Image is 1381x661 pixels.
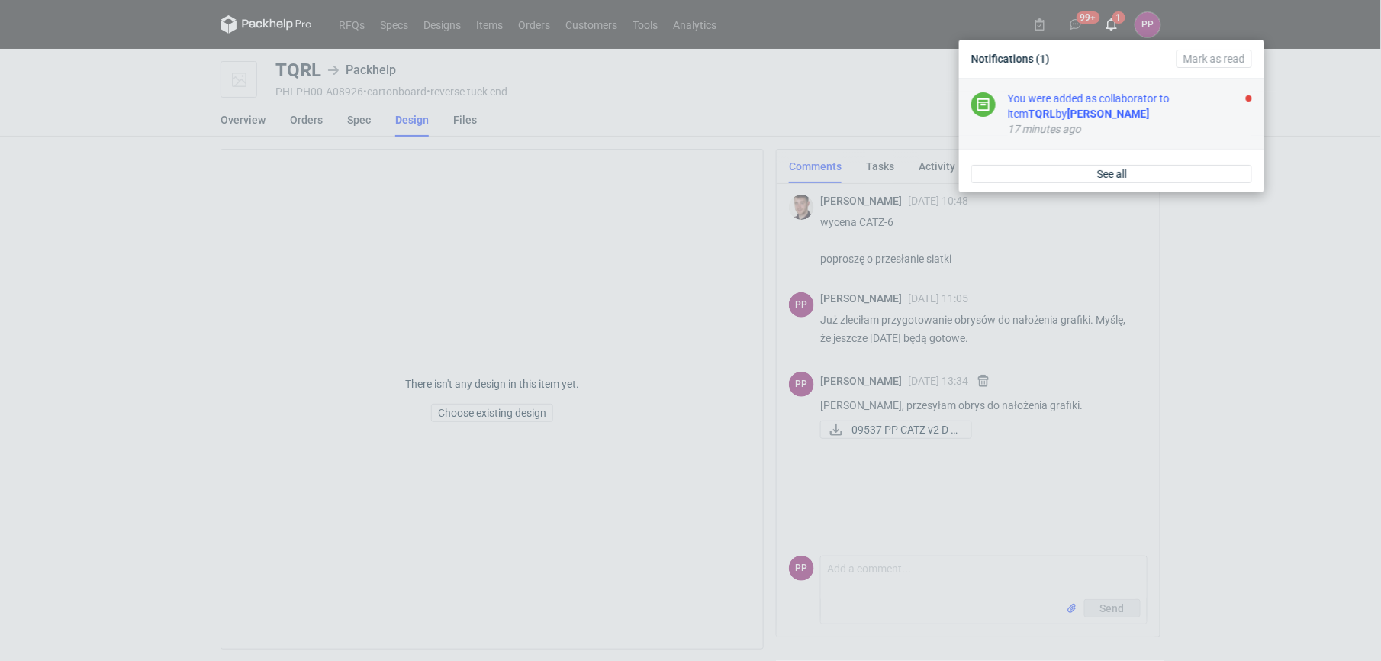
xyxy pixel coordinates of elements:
a: See all [971,165,1252,183]
button: Mark as read [1177,50,1252,68]
strong: TQRL [1029,108,1056,120]
span: Mark as read [1183,53,1245,64]
div: 17 minutes ago [1008,121,1252,137]
button: You were added as collaborator to itemTQRLby[PERSON_NAME]17 minutes ago [1008,91,1252,137]
span: See all [1097,169,1127,179]
div: Notifications (1) [965,46,1258,72]
div: You were added as collaborator to item by [1008,91,1252,121]
strong: [PERSON_NAME] [1067,108,1150,120]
